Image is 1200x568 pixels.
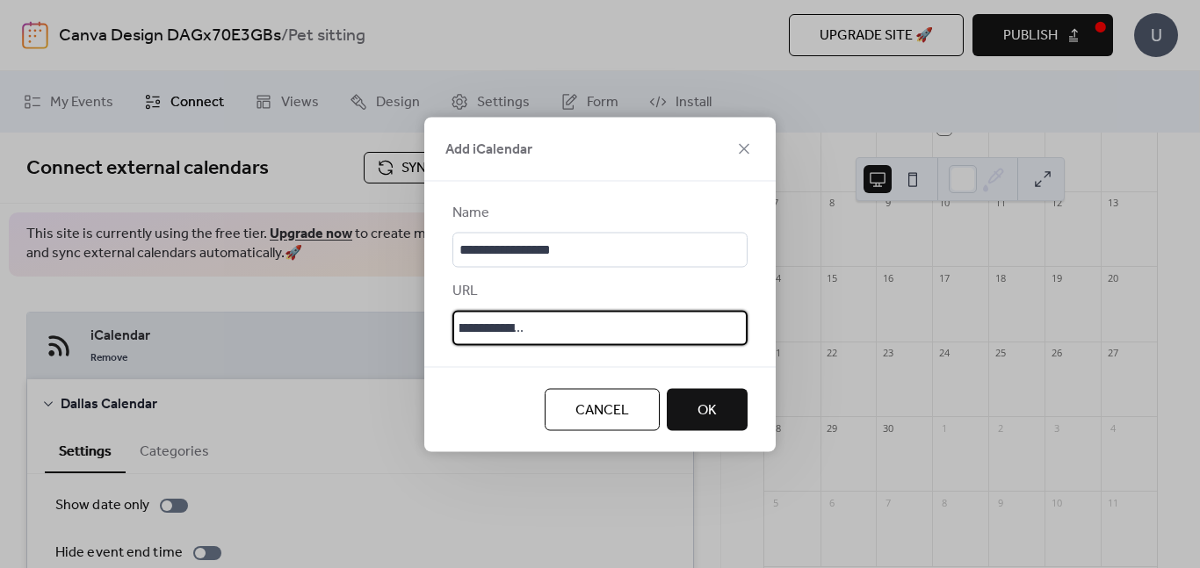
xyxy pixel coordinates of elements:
[452,202,744,223] div: Name
[445,139,532,160] span: Add iCalendar
[667,388,748,430] button: OK
[545,388,660,430] button: Cancel
[698,399,717,421] span: OK
[575,399,629,421] span: Cancel
[452,280,744,301] div: URL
